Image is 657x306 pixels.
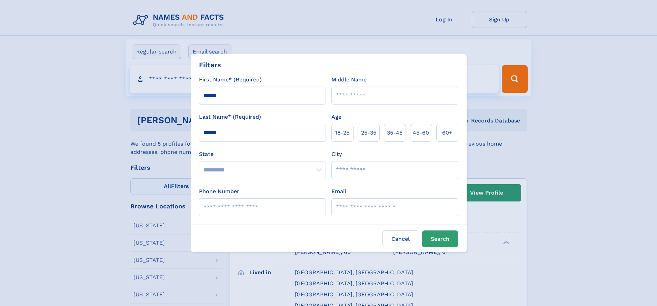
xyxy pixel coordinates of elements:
span: 35‑45 [387,129,402,137]
label: State [199,150,326,158]
label: Middle Name [331,76,367,84]
label: Age [331,113,341,121]
span: 18‑25 [335,129,349,137]
label: Email [331,187,346,196]
button: Search [422,230,458,247]
div: Filters [199,60,221,70]
label: Last Name* (Required) [199,113,261,121]
label: First Name* (Required) [199,76,262,84]
label: Cancel [382,230,419,247]
label: City [331,150,342,158]
span: 25‑35 [361,129,376,137]
span: 45‑60 [413,129,429,137]
label: Phone Number [199,187,239,196]
span: 60+ [442,129,452,137]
